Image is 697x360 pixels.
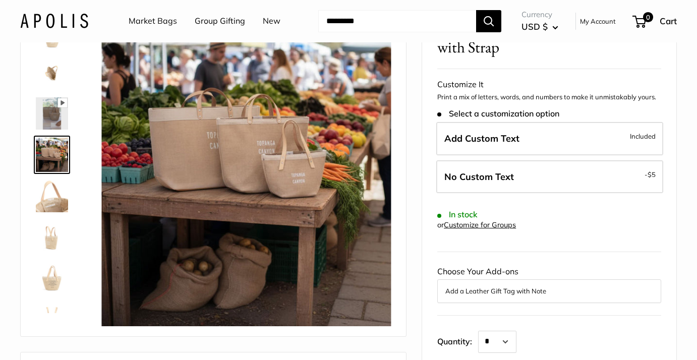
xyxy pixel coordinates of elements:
button: Add a Leather Gift Tag with Note [445,285,653,297]
div: or [437,218,516,232]
a: My Account [580,15,616,27]
input: Search... [318,10,476,32]
span: Select a customization option [437,109,559,118]
img: Petite Bucket Bag in Natural with Strap [101,17,391,326]
img: Petite Bucket Bag in Natural with Strap [36,138,68,172]
button: Search [476,10,501,32]
label: Leave Blank [436,160,663,194]
a: Petite Bucket Bag in Natural with Strap [34,218,70,255]
img: Petite Bucket Bag in Natural with Strap [36,220,68,253]
label: Add Custom Text [436,122,663,155]
a: New [263,14,280,29]
img: Petite Bucket Bag in Natural with Strap [36,180,68,212]
span: 0 [643,12,653,22]
img: Petite Bucket Bag in Natural with Strap [36,261,68,293]
label: Quantity: [437,328,478,353]
a: Petite Bucket Bag in Natural with Strap [34,178,70,214]
a: Petite Bucket Bag in Natural with Strap [34,299,70,335]
img: Petite Bucket Bag in Natural with Strap [36,301,68,333]
a: 0 Cart [633,13,677,29]
span: No Custom Text [444,171,514,183]
a: Petite Bucket Bag in Natural with Strap [34,136,70,174]
span: Included [630,130,656,142]
img: Petite Bucket Bag in Natural with Strap [36,97,68,130]
p: Print a mix of letters, words, and numbers to make it unmistakably yours. [437,92,661,102]
a: Petite Bucket Bag in Natural with Strap [34,55,70,91]
span: In stock [437,210,477,219]
span: Currency [521,8,558,22]
span: USD $ [521,21,548,32]
img: Petite Bucket Bag in Natural with Strap [36,57,68,89]
button: USD $ [521,19,558,35]
div: Customize It [437,77,661,92]
div: Choose Your Add-ons [437,264,661,303]
span: - [645,168,656,181]
a: Petite Bucket Bag in Natural with Strap [34,95,70,132]
span: $5 [648,170,656,178]
span: Cart [660,16,677,26]
a: Market Bags [129,14,177,29]
img: Apolis [20,14,88,28]
a: Customize for Groups [444,220,516,229]
span: Add Custom Text [444,133,519,144]
a: Group Gifting [195,14,245,29]
span: Petite Bucket Bag in Natural with Strap [437,19,624,56]
a: Petite Bucket Bag in Natural with Strap [34,259,70,295]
